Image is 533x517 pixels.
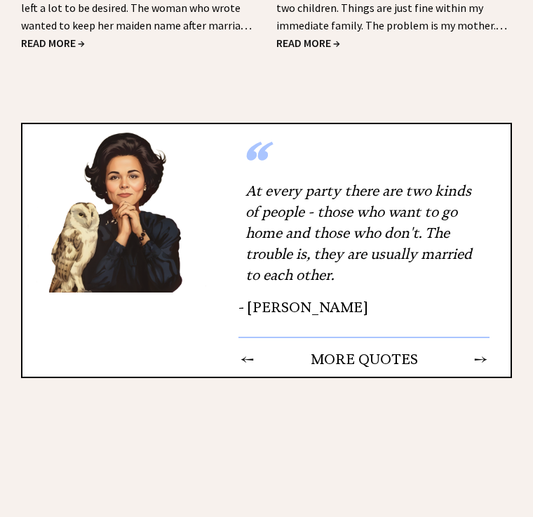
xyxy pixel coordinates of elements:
center: MORE QUOTES [269,351,460,368]
a: READ MORE → [276,36,340,50]
td: ← [240,350,255,368]
img: Ann8%20v2%20lg.png [22,124,217,292]
div: At every party there are two kinds of people - those who want to go home and those who don't. The... [238,173,490,293]
div: - [PERSON_NAME] [238,300,490,315]
a: READ MORE → [21,36,85,50]
div: “ [238,159,490,173]
td: → [473,350,488,368]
